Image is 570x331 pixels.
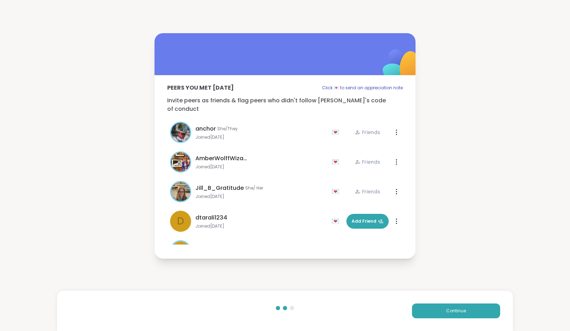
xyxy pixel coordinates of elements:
[167,84,234,92] p: Peers you met [DATE]
[177,214,184,229] span: d
[366,31,436,101] img: ShareWell Logomark
[171,152,190,171] img: AmberWolffWizard
[195,194,327,199] span: Joined [DATE]
[178,243,183,258] span: L
[195,243,218,252] span: Linda22
[346,214,389,229] button: Add Friend
[195,184,244,192] span: Jill_B_Gratitude
[245,185,263,191] span: She/ Her
[355,188,380,195] div: Friends
[412,303,500,318] button: Continue
[195,134,327,140] span: Joined [DATE]
[171,123,190,142] img: anchor
[446,308,466,314] span: Continue
[332,156,342,168] div: 💌
[195,213,227,222] span: dtarali1234
[322,84,403,92] p: Click 💌 to send an appreciation note
[167,96,403,113] p: Invite peers as friends & flag peers who didn't follow [PERSON_NAME]'s code of conduct
[217,126,238,132] span: She/They
[171,182,190,201] img: Jill_B_Gratitude
[332,127,342,138] div: 💌
[352,218,383,224] span: Add Friend
[332,216,342,227] div: 💌
[195,125,216,133] span: anchor
[355,129,380,136] div: Friends
[355,158,380,165] div: Friends
[332,186,342,197] div: 💌
[195,223,327,229] span: Joined [DATE]
[195,164,327,170] span: Joined [DATE]
[195,154,248,163] span: AmberWolffWizard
